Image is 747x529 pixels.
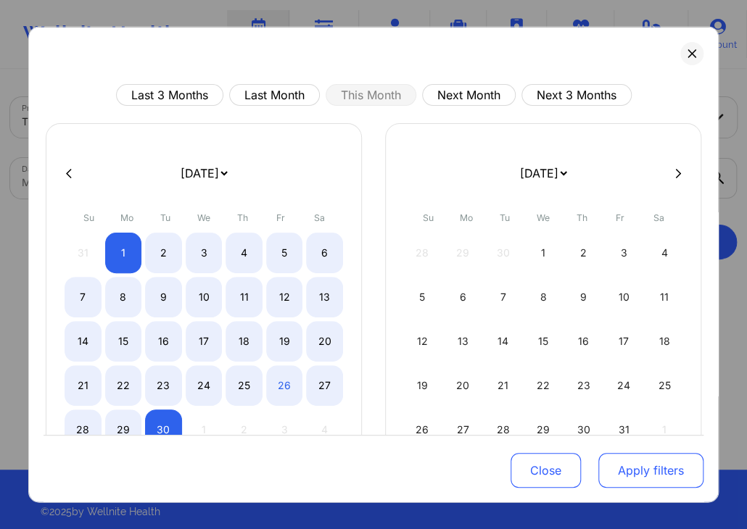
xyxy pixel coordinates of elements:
[423,212,434,223] abbr: Sunday
[521,84,632,106] button: Next 3 Months
[226,233,263,273] div: Thu Sep 04 2025
[404,277,441,317] div: Sun Oct 05 2025
[105,365,142,406] div: Mon Sep 22 2025
[525,321,562,362] div: Wed Oct 15 2025
[65,277,102,317] div: Sun Sep 07 2025
[105,409,142,450] div: Mon Sep 29 2025
[306,321,343,362] div: Sat Sep 20 2025
[237,212,248,223] abbr: Thursday
[525,277,562,317] div: Wed Oct 08 2025
[606,233,643,273] div: Fri Oct 03 2025
[229,84,320,106] button: Last Month
[105,277,142,317] div: Mon Sep 08 2025
[65,409,102,450] div: Sun Sep 28 2025
[83,212,94,223] abbr: Sunday
[645,365,682,406] div: Sat Oct 25 2025
[500,212,510,223] abbr: Tuesday
[186,365,223,406] div: Wed Sep 24 2025
[326,84,416,106] button: This Month
[445,321,482,362] div: Mon Oct 13 2025
[606,321,643,362] div: Fri Oct 17 2025
[266,277,303,317] div: Fri Sep 12 2025
[460,212,473,223] abbr: Monday
[306,277,343,317] div: Sat Sep 13 2025
[186,277,223,317] div: Wed Sep 10 2025
[145,277,182,317] div: Tue Sep 09 2025
[565,233,602,273] div: Thu Oct 02 2025
[525,409,562,450] div: Wed Oct 29 2025
[645,233,682,273] div: Sat Oct 04 2025
[484,277,521,317] div: Tue Oct 07 2025
[445,409,482,450] div: Mon Oct 27 2025
[65,365,102,406] div: Sun Sep 21 2025
[266,233,303,273] div: Fri Sep 05 2025
[105,321,142,362] div: Mon Sep 15 2025
[653,212,664,223] abbr: Saturday
[145,365,182,406] div: Tue Sep 23 2025
[577,212,587,223] abbr: Thursday
[314,212,325,223] abbr: Saturday
[226,277,263,317] div: Thu Sep 11 2025
[186,233,223,273] div: Wed Sep 03 2025
[484,409,521,450] div: Tue Oct 28 2025
[404,409,441,450] div: Sun Oct 26 2025
[306,233,343,273] div: Sat Sep 06 2025
[145,321,182,362] div: Tue Sep 16 2025
[445,365,482,406] div: Mon Oct 20 2025
[226,365,263,406] div: Thu Sep 25 2025
[606,365,643,406] div: Fri Oct 24 2025
[276,212,285,223] abbr: Friday
[565,409,602,450] div: Thu Oct 30 2025
[565,277,602,317] div: Thu Oct 09 2025
[484,321,521,362] div: Tue Oct 14 2025
[120,212,133,223] abbr: Monday
[484,365,521,406] div: Tue Oct 21 2025
[511,453,581,488] button: Close
[565,365,602,406] div: Thu Oct 23 2025
[160,212,170,223] abbr: Tuesday
[105,233,142,273] div: Mon Sep 01 2025
[266,321,303,362] div: Fri Sep 19 2025
[606,409,643,450] div: Fri Oct 31 2025
[422,84,516,106] button: Next Month
[404,365,441,406] div: Sun Oct 19 2025
[445,277,482,317] div: Mon Oct 06 2025
[306,365,343,406] div: Sat Sep 27 2025
[616,212,624,223] abbr: Friday
[598,453,703,488] button: Apply filters
[565,321,602,362] div: Thu Oct 16 2025
[525,233,562,273] div: Wed Oct 01 2025
[145,409,182,450] div: Tue Sep 30 2025
[266,365,303,406] div: Fri Sep 26 2025
[145,233,182,273] div: Tue Sep 02 2025
[116,84,223,106] button: Last 3 Months
[65,321,102,362] div: Sun Sep 14 2025
[404,321,441,362] div: Sun Oct 12 2025
[186,321,223,362] div: Wed Sep 17 2025
[645,321,682,362] div: Sat Oct 18 2025
[606,277,643,317] div: Fri Oct 10 2025
[645,277,682,317] div: Sat Oct 11 2025
[226,321,263,362] div: Thu Sep 18 2025
[525,365,562,406] div: Wed Oct 22 2025
[197,212,210,223] abbr: Wednesday
[537,212,550,223] abbr: Wednesday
